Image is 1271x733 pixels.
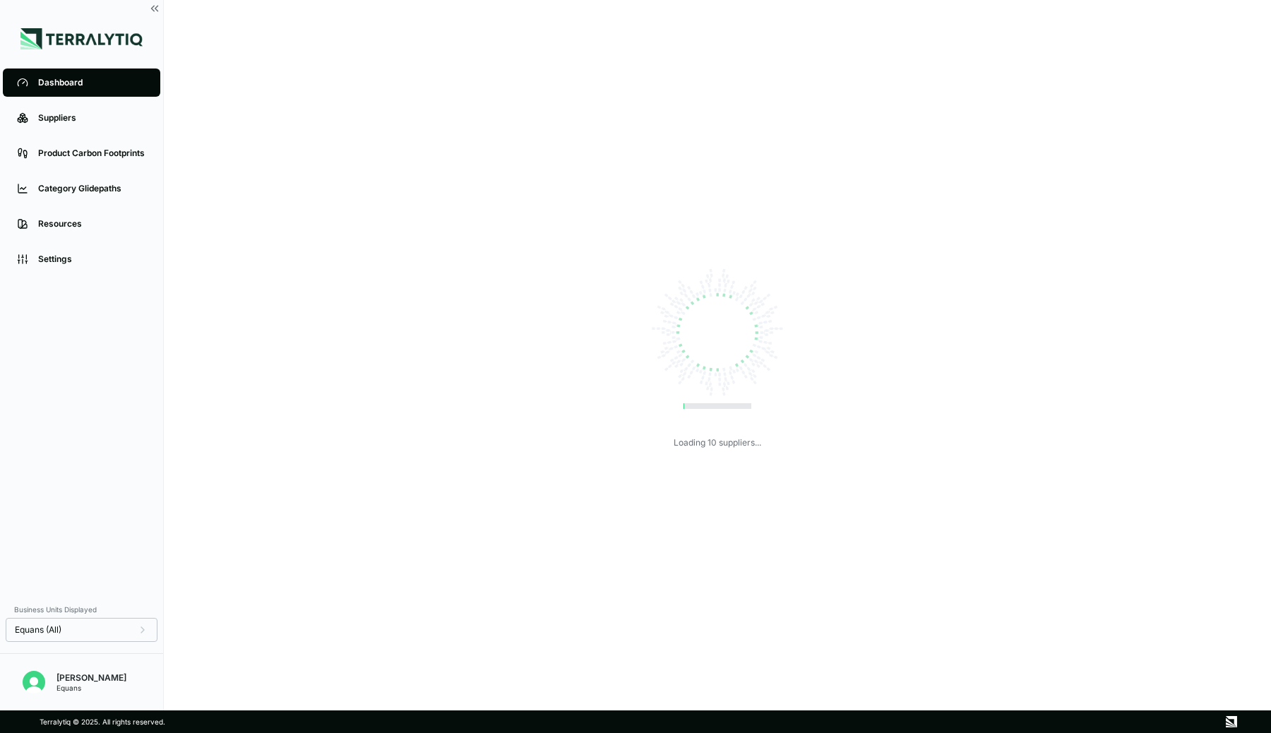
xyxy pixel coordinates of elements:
div: Business Units Displayed [6,601,157,618]
div: Suppliers [38,112,146,124]
div: Dashboard [38,77,146,88]
img: Nitin Shetty [23,671,45,693]
button: Open user button [17,665,51,699]
div: Product Carbon Footprints [38,148,146,159]
div: [PERSON_NAME] [56,672,126,684]
div: Loading 10 suppliers... [674,437,761,448]
div: Equans [56,684,126,692]
span: Equans (All) [15,624,61,636]
img: Logo [20,28,143,49]
div: Resources [38,218,146,230]
div: Settings [38,254,146,265]
img: Loading [647,262,788,403]
div: Category Glidepaths [38,183,146,194]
